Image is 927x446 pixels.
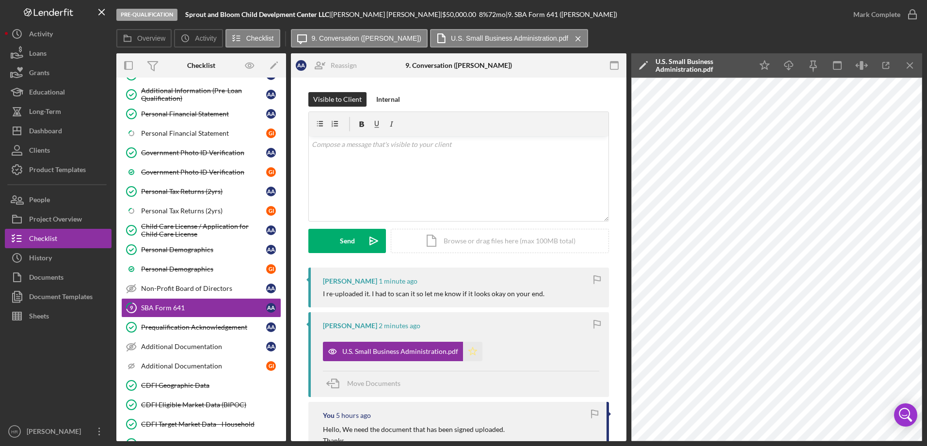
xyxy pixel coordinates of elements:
[141,265,266,273] div: Personal Demographics
[376,92,400,107] div: Internal
[347,379,400,387] span: Move Documents
[266,225,276,235] div: A A
[405,62,512,69] div: 9. Conversation ([PERSON_NAME])
[308,229,386,253] button: Send
[442,11,479,18] div: $50,000.00
[141,382,281,389] div: CDFI Geographic Data
[506,11,617,18] div: | 9. SBA Form 641 ([PERSON_NAME])
[121,104,281,124] a: Personal Financial StatementAA
[174,29,223,48] button: Activity
[29,63,49,85] div: Grants
[340,229,355,253] div: Send
[141,207,266,215] div: Personal Tax Returns (2yrs)
[141,401,281,409] div: CDFI Eligible Market Data (BIPOC)
[379,322,420,330] time: 2025-08-22 18:26
[141,110,266,118] div: Personal Financial Statement
[141,362,266,370] div: Additional Documentation
[5,190,112,209] button: People
[121,279,281,298] a: Non-Profit Board of DirectorsAA
[479,11,488,18] div: 8 %
[121,162,281,182] a: Government Photo ID VerificationGI
[141,304,266,312] div: SBA Form 641
[296,60,306,71] div: A A
[121,201,281,221] a: Personal Tax Returns (2yrs)GI
[29,229,57,251] div: Checklist
[121,356,281,376] a: Additional DocumentationGI
[121,85,281,104] a: Additional Information (Pre-Loan Qualification)AA
[29,82,65,104] div: Educational
[121,395,281,414] a: CDFI Eligible Market Data (BIPOC)
[5,63,112,82] a: Grants
[141,420,281,428] div: CDFI Target Market Data - Household
[29,248,52,270] div: History
[29,102,61,124] div: Long-Term
[5,102,112,121] button: Long-Term
[331,11,442,18] div: [PERSON_NAME] [PERSON_NAME] |
[266,187,276,196] div: A A
[266,342,276,351] div: A A
[116,9,177,21] div: Pre-Qualification
[266,109,276,119] div: A A
[5,44,112,63] button: Loans
[313,92,362,107] div: Visible to Client
[5,306,112,326] button: Sheets
[323,342,482,361] button: U.S. Small Business Administration.pdf
[137,34,165,42] label: Overview
[451,34,568,42] label: U.S. Small Business Administration.pdf
[141,129,266,137] div: Personal Financial Statement
[371,92,405,107] button: Internal
[141,168,266,176] div: Government Photo ID Verification
[5,229,112,248] button: Checklist
[141,188,266,195] div: Personal Tax Returns (2yrs)
[121,182,281,201] a: Personal Tax Returns (2yrs)AA
[29,209,82,231] div: Project Overview
[655,58,748,73] div: U.S. Small Business Administration.pdf
[121,124,281,143] a: Personal Financial StatementGI
[29,44,47,65] div: Loans
[853,5,900,24] div: Mark Complete
[29,190,50,212] div: People
[141,149,266,157] div: Government Photo ID Verification
[5,160,112,179] a: Product Templates
[291,29,428,48] button: 9. Conversation ([PERSON_NAME])
[5,248,112,268] button: History
[187,62,215,69] div: Checklist
[342,348,458,355] div: U.S. Small Business Administration.pdf
[121,259,281,279] a: Personal DemographicsGI
[29,121,62,143] div: Dashboard
[323,371,410,396] button: Move Documents
[5,209,112,229] button: Project Overview
[5,268,112,287] a: Documents
[141,323,266,331] div: Prequalification Acknowledgement
[291,56,367,75] button: AAReassign
[5,287,112,306] a: Document Templates
[121,298,281,318] a: 9SBA Form 641AA
[323,412,335,419] div: You
[5,24,112,44] button: Activity
[121,318,281,337] a: Prequalification AcknowledgementAA
[121,221,281,240] a: Child Care License / Application for Child Care LicenseAA
[141,343,266,350] div: Additional Documentation
[141,223,266,238] div: Child Care License / Application for Child Care License
[121,143,281,162] a: Government Photo ID VerificationAA
[266,245,276,255] div: A A
[246,34,274,42] label: Checklist
[11,429,18,434] text: HR
[266,303,276,313] div: A A
[266,128,276,138] div: G I
[488,11,506,18] div: 72 mo
[894,403,917,427] div: Open Intercom Messenger
[29,160,86,182] div: Product Templates
[195,34,216,42] label: Activity
[5,121,112,141] a: Dashboard
[5,141,112,160] a: Clients
[29,287,93,309] div: Document Templates
[116,29,172,48] button: Overview
[266,148,276,158] div: A A
[130,304,133,311] tspan: 9
[266,90,276,99] div: A A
